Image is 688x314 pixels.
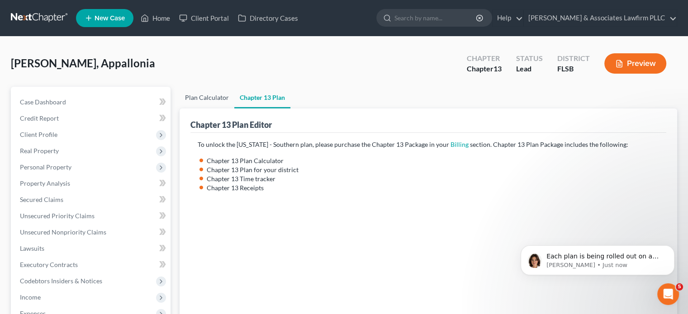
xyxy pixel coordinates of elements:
[467,53,502,64] div: Chapter
[20,98,66,106] span: Case Dashboard
[13,208,171,224] a: Unsecured Priority Claims
[20,228,106,236] span: Unsecured Nonpriority Claims
[175,10,233,26] a: Client Portal
[95,15,125,22] span: New Case
[13,257,171,273] a: Executory Contracts
[39,35,156,43] p: Message from Emma, sent Just now
[20,179,70,187] span: Property Analysis
[13,192,171,208] a: Secured Claims
[136,10,175,26] a: Home
[516,53,543,64] div: Status
[207,165,659,174] li: Chapter 13 Plan for your district
[657,283,679,305] iframe: Intercom live chat
[557,53,590,64] div: District
[198,141,449,148] span: To unlock the [US_STATE] - Southern plan, please purchase the Chapter 13 Package in your
[207,183,659,192] li: Chapter 13 Receipts
[20,147,59,155] span: Real Property
[493,141,628,148] span: Chapter 13 Plan Package includes the following:
[13,94,171,110] a: Case Dashboard
[207,174,659,183] li: Chapter 13 Time tracker
[524,10,677,26] a: [PERSON_NAME] & Associates Lawfirm PLLC
[470,141,492,148] span: section.
[557,64,590,74] div: FLSB
[20,163,71,171] span: Personal Property
[20,293,41,301] span: Income
[20,244,44,252] span: Lawsuits
[493,64,502,73] span: 13
[13,240,171,257] a: Lawsuits
[20,277,102,285] span: Codebtors Insiders & Notices
[13,175,171,192] a: Property Analysis
[39,26,154,105] span: Each plan is being rolled out on a per-district basis. Once your district's plan is available you...
[493,10,523,26] a: Help
[13,110,171,127] a: Credit Report
[13,224,171,240] a: Unsecured Nonpriority Claims
[233,10,303,26] a: Directory Cases
[20,114,59,122] span: Credit Report
[507,226,688,290] iframe: Intercom notifications message
[20,212,95,220] span: Unsecured Priority Claims
[234,87,290,108] a: Chapter 13 Plan
[20,261,78,268] span: Executory Contracts
[676,283,683,291] span: 5
[180,87,234,108] a: Plan Calculator
[467,64,502,74] div: Chapter
[207,156,659,165] li: Chapter 13 Plan Calculator
[604,53,666,74] button: Preview
[20,196,63,203] span: Secured Claims
[190,119,272,130] div: Chapter 13 Plan Editor
[11,56,155,70] span: [PERSON_NAME], Appallonia
[20,131,57,138] span: Client Profile
[451,141,469,148] a: Billing
[394,9,477,26] input: Search by name...
[516,64,543,74] div: Lead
